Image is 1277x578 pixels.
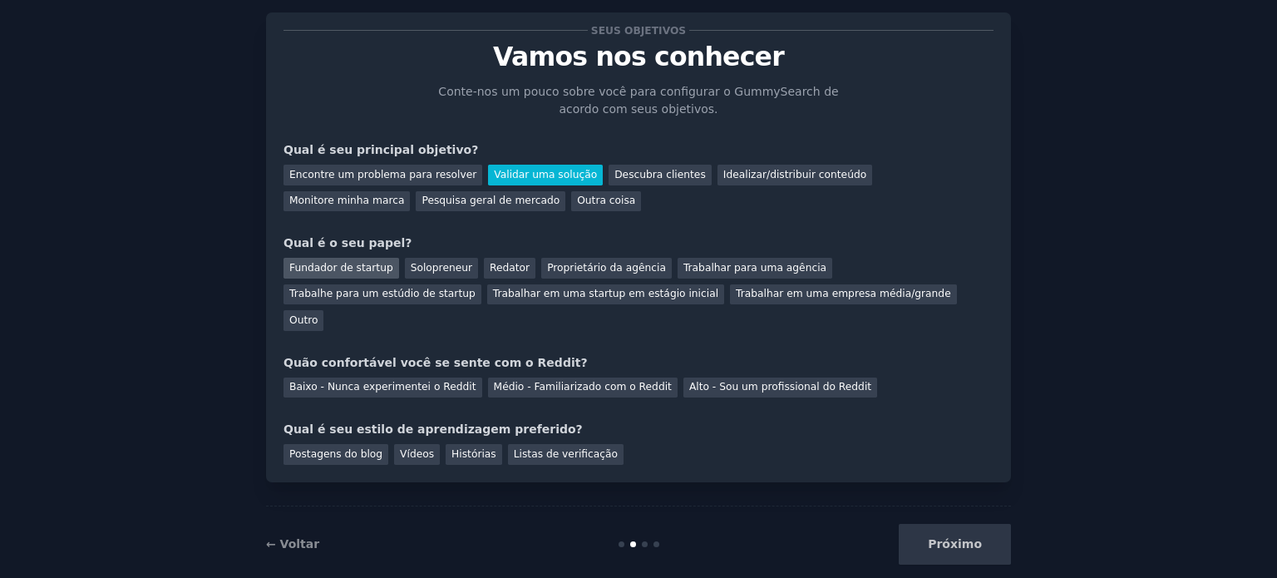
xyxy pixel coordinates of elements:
[289,448,382,460] font: Postagens do blog
[723,169,866,180] font: Idealizar/distribuir conteúdo
[514,448,618,460] font: Listas de verificação
[683,262,826,274] font: Trabalhar para uma agência
[289,262,393,274] font: Fundador de startup
[284,236,412,249] font: Qual é o seu papel?
[591,25,686,37] font: Seus objetivos
[577,195,635,206] font: Outra coisa
[614,169,706,180] font: Descubra clientes
[289,288,476,299] font: Trabalhe para um estúdio de startup
[494,381,672,393] font: Médio - Familiarizado com o Reddit
[289,195,404,206] font: Monitore minha marca
[451,448,496,460] font: Histórias
[438,85,838,116] font: Conte-nos um pouco sobre você para configurar o GummySearch de acordo com seus objetivos.
[547,262,666,274] font: Proprietário da agência
[689,381,871,393] font: Alto - Sou um profissional do Reddit
[411,262,472,274] font: Solopreneur
[289,314,318,326] font: Outro
[284,356,588,369] font: Quão confortável você se sente com o Reddit?
[284,143,478,156] font: Qual é seu principal objetivo?
[490,262,530,274] font: Redator
[736,288,951,299] font: Trabalhar em uma empresa média/grande
[266,537,319,551] a: ← Voltar
[289,169,476,180] font: Encontre um problema para resolver
[289,381,476,393] font: Baixo - Nunca experimentei o Reddit
[422,195,560,206] font: Pesquisa geral de mercado
[494,169,597,180] font: Validar uma solução
[284,422,583,436] font: Qual é seu estilo de aprendizagem preferido?
[493,288,718,299] font: Trabalhar em uma startup em estágio inicial
[400,448,434,460] font: Vídeos
[493,42,784,72] font: Vamos nos conhecer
